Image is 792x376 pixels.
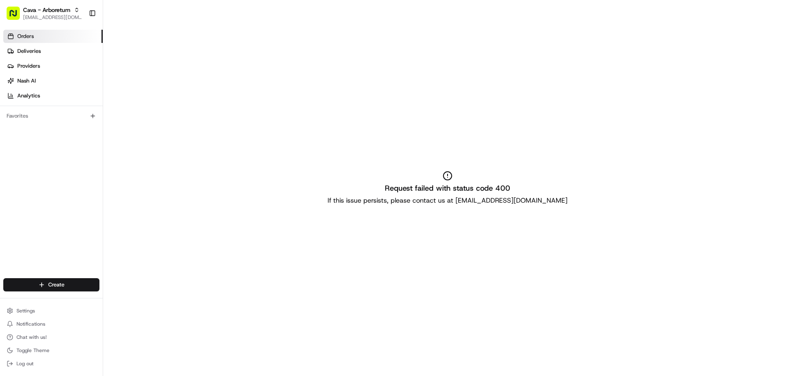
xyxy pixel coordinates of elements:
a: Deliveries [3,45,103,58]
a: Nash AI [3,74,103,87]
button: Log out [3,358,99,369]
span: Settings [16,307,35,314]
button: Create [3,278,99,291]
a: Analytics [3,89,103,102]
button: Chat with us! [3,331,99,343]
span: Toggle Theme [16,347,49,354]
span: Deliveries [17,47,41,55]
span: Analytics [17,92,40,99]
span: Log out [16,360,33,367]
button: Notifications [3,318,99,330]
p: If this issue persists, please contact us at [EMAIL_ADDRESS][DOMAIN_NAME] [328,196,568,206]
button: Cava - Arboretum [23,6,71,14]
h2: Request failed with status code 400 [385,182,510,194]
button: [EMAIL_ADDRESS][DOMAIN_NAME] [23,14,82,21]
a: Orders [3,30,103,43]
div: Favorites [3,109,99,123]
button: Settings [3,305,99,317]
button: Toggle Theme [3,345,99,356]
button: Cava - Arboretum[EMAIL_ADDRESS][DOMAIN_NAME] [3,3,85,23]
a: Providers [3,59,103,73]
span: Chat with us! [16,334,47,341]
span: Create [48,281,64,289]
span: Providers [17,62,40,70]
span: Nash AI [17,77,36,85]
span: Notifications [16,321,45,327]
span: Orders [17,33,34,40]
